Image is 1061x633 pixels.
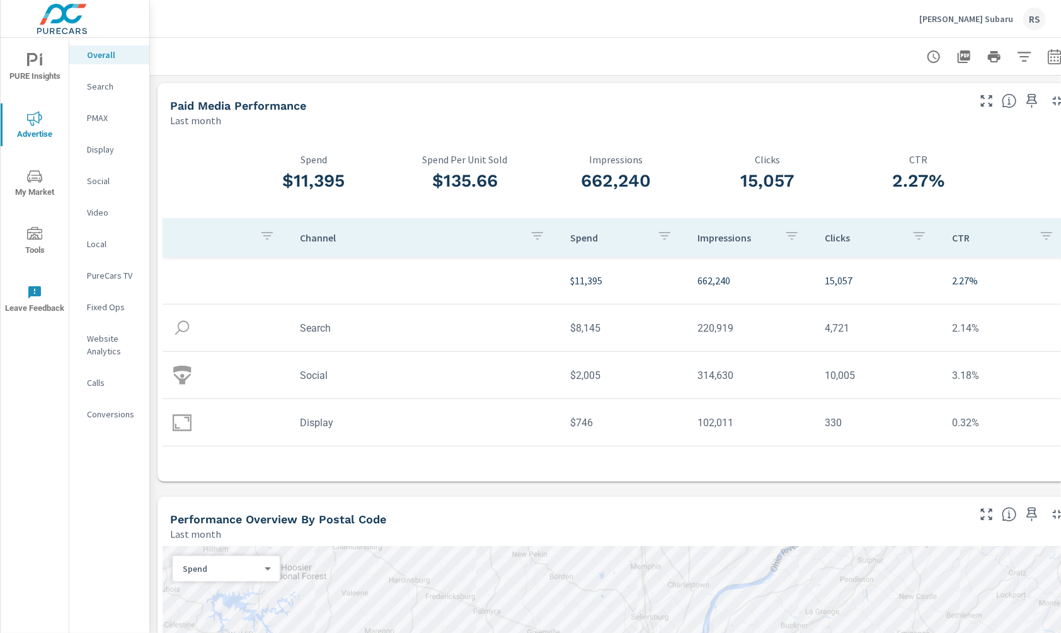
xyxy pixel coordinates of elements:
p: PureCars TV [87,269,139,282]
td: $8,145 [560,312,687,344]
span: Understand performance data by postal code. Individual postal codes can be selected and expanded ... [1002,507,1017,522]
button: "Export Report to PDF" [951,44,977,69]
p: Fixed Ops [87,301,139,313]
span: Save this to your personalized report [1022,91,1042,111]
span: PURE Insights [4,53,65,84]
p: Spend [570,231,647,244]
td: 220,919 [687,312,815,344]
span: Advertise [4,111,65,142]
div: Local [69,235,149,253]
button: Make Fullscreen [977,504,997,525]
p: Spend Per Unit Sold [389,154,541,165]
p: 2.27% [952,273,1059,288]
p: Spend [183,563,260,574]
h3: 2.27% [843,170,994,192]
td: Video [290,454,560,486]
div: Spend [173,563,270,575]
div: Calls [69,373,149,392]
p: PMAX [87,112,139,124]
p: 662,240 [697,273,805,288]
p: Local [87,238,139,250]
p: Video [87,206,139,219]
p: Last month [170,113,221,128]
span: My Market [4,169,65,200]
div: Display [69,140,149,159]
div: Overall [69,45,149,64]
td: $746 [560,407,687,439]
div: Website Analytics [69,329,149,361]
div: Fixed Ops [69,298,149,316]
p: $11,395 [570,273,677,288]
h5: Paid Media Performance [170,99,306,112]
td: 102,011 [687,407,815,439]
p: [PERSON_NAME] Subaru [919,13,1013,25]
td: $2,005 [560,359,687,392]
p: Social [87,175,139,187]
p: Calls [87,376,139,389]
div: Video [69,203,149,222]
p: Channel [300,231,520,244]
td: 1 [815,454,942,486]
p: Search [87,80,139,93]
h3: $135.66 [389,170,541,192]
td: $500 [560,454,687,486]
img: icon-display.svg [173,413,192,432]
td: Search [290,312,560,344]
p: CTR [952,231,1029,244]
div: nav menu [1,38,69,328]
p: Impressions [541,154,692,165]
td: 314,630 [687,359,815,392]
img: icon-search.svg [173,318,192,337]
td: Display [290,407,560,439]
p: Clicks [692,154,843,165]
p: Website Analytics [87,332,139,357]
p: Overall [87,49,139,61]
div: RS [1023,8,1046,30]
div: Conversions [69,405,149,424]
p: Conversions [87,408,139,421]
td: 10,005 [815,359,942,392]
p: Impressions [697,231,774,244]
p: Display [87,143,139,156]
p: CTR [843,154,994,165]
div: Social [69,171,149,190]
button: Make Fullscreen [977,91,997,111]
h3: 662,240 [541,170,692,192]
span: Leave Feedback [4,285,65,316]
span: Understand performance metrics over the selected time range. [1002,93,1017,108]
p: 15,057 [825,273,932,288]
div: Search [69,77,149,96]
h3: 15,057 [692,170,843,192]
p: Spend [238,154,389,165]
button: Print Report [982,44,1007,69]
p: Last month [170,526,221,542]
td: 330 [815,407,942,439]
td: Social [290,359,560,392]
span: Tools [4,227,65,258]
div: PureCars TV [69,266,149,285]
h3: $11,395 [238,170,389,192]
button: Apply Filters [1012,44,1037,69]
div: PMAX [69,108,149,127]
td: 4,721 [815,312,942,344]
span: Save this to your personalized report [1022,504,1042,525]
h5: Performance Overview By Postal Code [170,513,386,526]
img: icon-social.svg [173,366,192,385]
td: 24,680 [687,454,815,486]
p: Clicks [825,231,902,244]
